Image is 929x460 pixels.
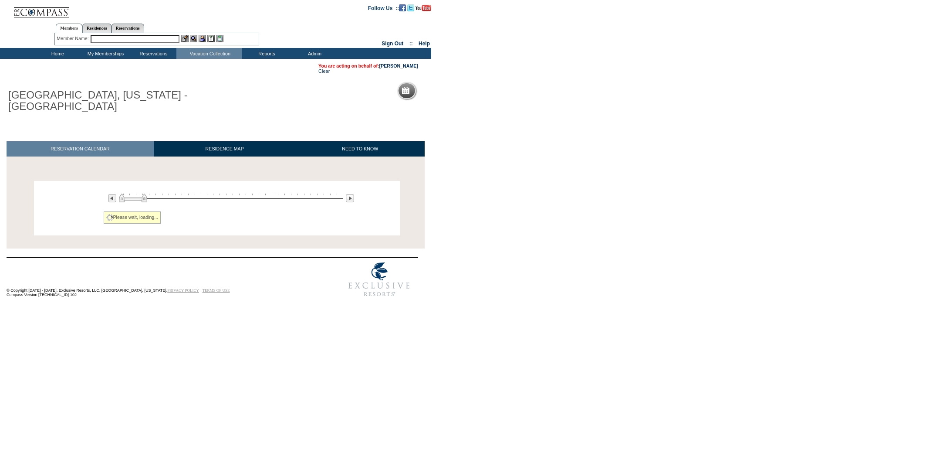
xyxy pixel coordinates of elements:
[399,5,406,10] a: Become our fan on Facebook
[340,258,418,301] img: Exclusive Resorts
[216,35,223,42] img: b_calculator.gif
[181,35,189,42] img: b_edit.gif
[167,288,199,293] a: PRIVACY POLICY
[399,4,406,11] img: Become our fan on Facebook
[416,5,431,10] a: Subscribe to our YouTube Channel
[108,194,116,202] img: Previous
[242,48,290,59] td: Reports
[407,5,414,10] a: Follow us on Twitter
[190,35,197,42] img: View
[111,24,144,33] a: Reservations
[7,141,154,157] a: RESERVATION CALENDAR
[104,211,161,224] div: Please wait, loading...
[81,48,128,59] td: My Memberships
[154,141,296,157] a: RESIDENCE MAP
[416,5,431,11] img: Subscribe to our YouTube Channel
[382,41,403,47] a: Sign Out
[290,48,338,59] td: Admin
[7,259,311,302] td: © Copyright [DATE] - [DATE]. Exclusive Resorts, LLC. [GEOGRAPHIC_DATA], [US_STATE]. Compass Versi...
[407,4,414,11] img: Follow us on Twitter
[7,88,202,114] h1: [GEOGRAPHIC_DATA], [US_STATE] - [GEOGRAPHIC_DATA]
[203,288,230,293] a: TERMS OF USE
[57,35,90,42] div: Member Name:
[379,63,418,68] a: [PERSON_NAME]
[346,194,354,202] img: Next
[413,88,480,94] h5: Reservation Calendar
[295,141,425,157] a: NEED TO KNOW
[33,48,81,59] td: Home
[318,68,330,74] a: Clear
[199,35,206,42] img: Impersonate
[56,24,82,33] a: Members
[318,63,418,68] span: You are acting on behalf of:
[368,4,399,11] td: Follow Us ::
[409,41,413,47] span: ::
[82,24,111,33] a: Residences
[128,48,176,59] td: Reservations
[176,48,242,59] td: Vacation Collection
[207,35,215,42] img: Reservations
[106,214,113,221] img: spinner2.gif
[419,41,430,47] a: Help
